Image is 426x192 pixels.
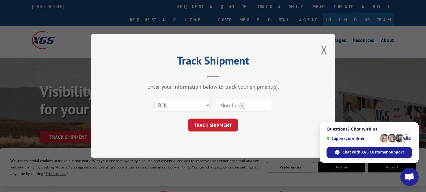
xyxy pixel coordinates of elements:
[407,125,414,133] span: Close chat
[188,119,238,132] button: TRACK SHIPMENT
[121,56,305,68] h2: Track Shipment
[321,42,327,58] button: Close modal
[327,127,412,131] span: Questions? Chat with us!
[215,99,271,112] input: Number(s)
[327,147,412,158] div: Chat with XGS Customer Support
[342,150,404,155] span: Chat with XGS Customer Support
[400,168,419,186] div: Open chat
[327,136,378,141] span: Support is online
[121,83,305,90] div: Enter your information below to track your shipment(s).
